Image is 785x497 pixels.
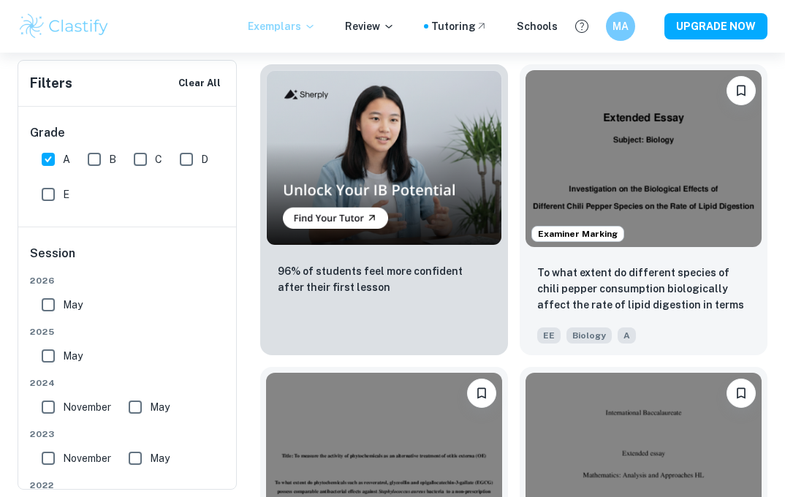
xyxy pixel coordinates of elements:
h6: Grade [30,124,226,142]
span: E [63,186,69,202]
img: Biology EE example thumbnail: To what extent do different species of c [526,70,762,247]
span: May [63,348,83,364]
span: 2025 [30,325,226,338]
button: UPGRADE NOW [664,13,767,39]
button: Help and Feedback [569,14,594,39]
a: Thumbnail96% of students feel more confident after their first lesson [260,64,508,355]
img: Clastify logo [18,12,110,41]
a: Tutoring [431,18,488,34]
span: A [63,151,70,167]
span: B [109,151,116,167]
p: Review [345,18,395,34]
span: A [618,327,636,344]
span: May [150,450,170,466]
span: May [63,297,83,313]
button: Bookmark [727,76,756,105]
span: D [201,151,208,167]
span: EE [537,327,561,344]
span: May [150,399,170,415]
span: Biology [566,327,612,344]
span: Examiner Marking [532,227,623,240]
img: Thumbnail [266,70,502,246]
span: 2024 [30,376,226,390]
button: MA [606,12,635,41]
span: November [63,399,111,415]
button: Bookmark [727,379,756,408]
p: Exemplars [248,18,316,34]
button: Clear All [175,72,224,94]
span: 2022 [30,479,226,492]
span: 2023 [30,428,226,441]
span: C [155,151,162,167]
h6: Session [30,245,226,274]
h6: Filters [30,73,72,94]
button: Bookmark [467,379,496,408]
p: 96% of students feel more confident after their first lesson [278,263,490,295]
h6: MA [613,18,629,34]
span: 2026 [30,274,226,287]
a: Schools [517,18,558,34]
a: Examiner MarkingBookmarkTo what extent do different species of chili pepper consumption biologica... [520,64,767,355]
p: To what extent do different species of chili pepper consumption biologically affect the rate of l... [537,265,750,314]
span: November [63,450,111,466]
